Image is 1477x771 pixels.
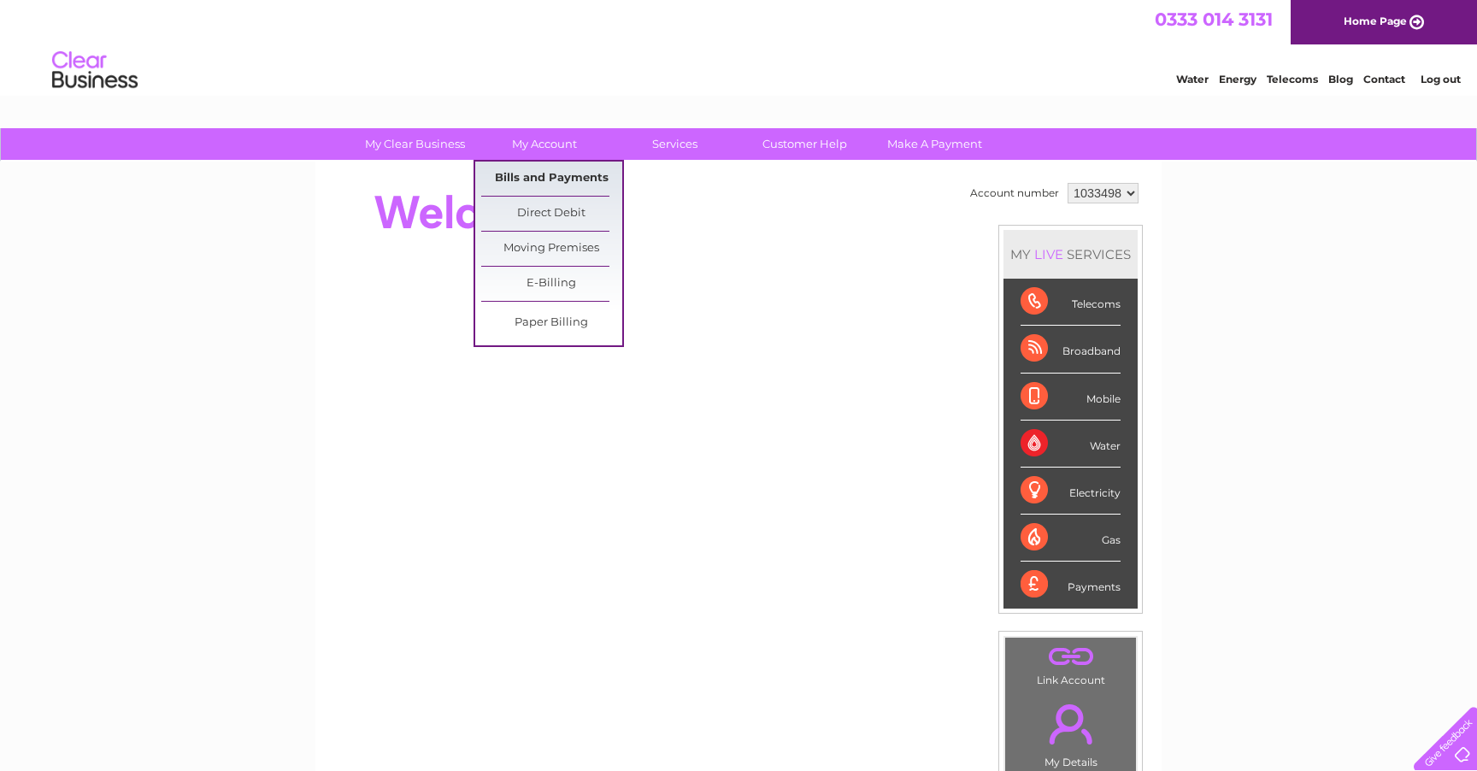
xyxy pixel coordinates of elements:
[1021,562,1121,608] div: Payments
[336,9,1144,83] div: Clear Business is a trading name of Verastar Limited (registered in [GEOGRAPHIC_DATA] No. 3667643...
[1155,9,1273,30] a: 0333 014 3131
[1021,374,1121,421] div: Mobile
[1021,421,1121,468] div: Water
[864,128,1005,160] a: Make A Payment
[481,197,622,231] a: Direct Debit
[474,128,615,160] a: My Account
[481,162,622,196] a: Bills and Payments
[1176,73,1209,85] a: Water
[1363,73,1405,85] a: Contact
[344,128,485,160] a: My Clear Business
[1021,468,1121,515] div: Electricity
[1219,73,1256,85] a: Energy
[1421,73,1461,85] a: Log out
[1328,73,1353,85] a: Blog
[1021,515,1121,562] div: Gas
[1009,694,1132,754] a: .
[1031,246,1067,262] div: LIVE
[734,128,875,160] a: Customer Help
[1021,326,1121,373] div: Broadband
[481,232,622,266] a: Moving Premises
[481,267,622,301] a: E-Billing
[966,179,1063,208] td: Account number
[1003,230,1138,279] div: MY SERVICES
[604,128,745,160] a: Services
[1009,642,1132,672] a: .
[1267,73,1318,85] a: Telecoms
[1004,637,1137,691] td: Link Account
[1021,279,1121,326] div: Telecoms
[51,44,138,97] img: logo.png
[481,306,622,340] a: Paper Billing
